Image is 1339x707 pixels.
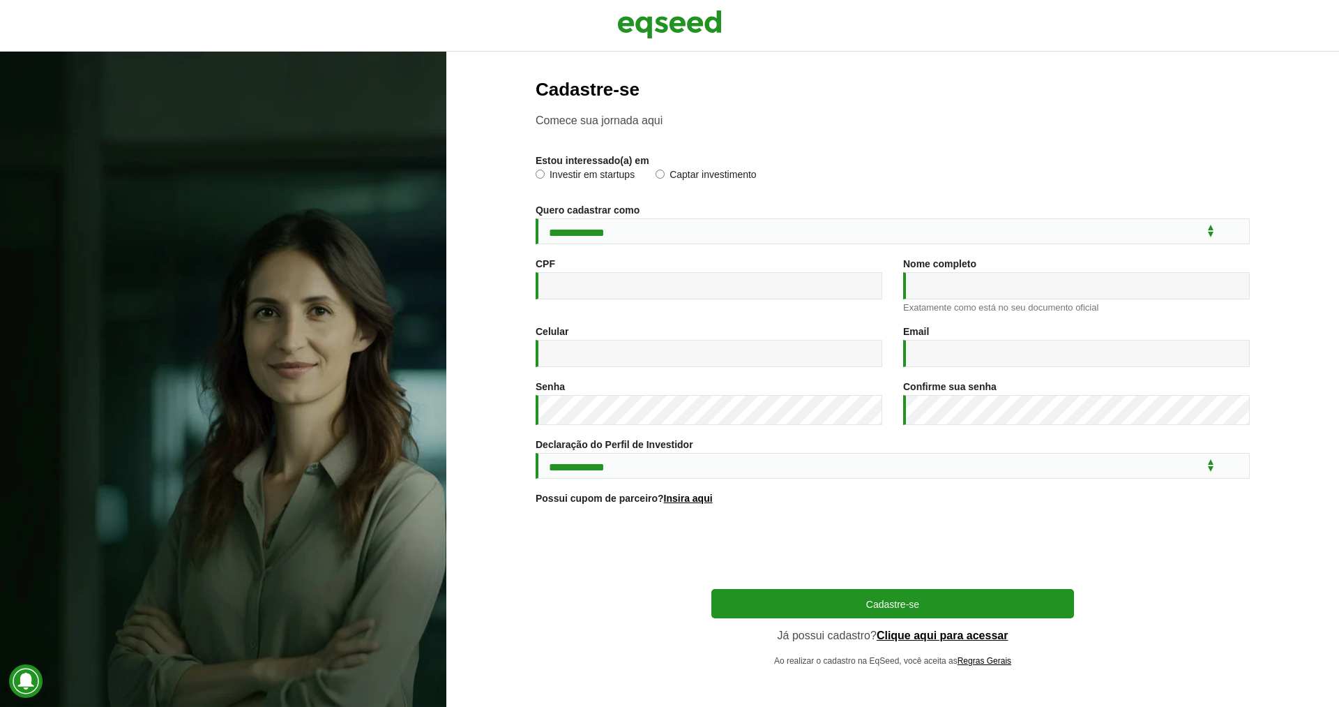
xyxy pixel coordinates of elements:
div: Exatamente como está no seu documento oficial [903,303,1250,312]
label: Confirme sua senha [903,382,997,392]
label: Captar investimento [656,170,757,184]
a: Clique aqui para acessar [877,630,1008,641]
label: Senha [536,382,565,392]
input: Captar investimento [656,170,665,179]
img: EqSeed Logo [617,7,722,42]
input: Investir em startups [536,170,545,179]
button: Cadastre-se [711,589,1074,618]
label: Quero cadastrar como [536,205,640,215]
label: Email [903,327,929,336]
label: Declaração do Perfil de Investidor [536,440,693,449]
a: Regras Gerais [958,657,1011,665]
p: Já possui cadastro? [711,629,1074,642]
label: Possui cupom de parceiro? [536,493,713,503]
h2: Cadastre-se [536,80,1250,100]
label: CPF [536,259,555,269]
label: Estou interessado(a) em [536,156,649,165]
label: Investir em startups [536,170,635,184]
p: Ao realizar o cadastro na EqSeed, você aceita as [711,656,1074,666]
label: Nome completo [903,259,976,269]
a: Insira aqui [664,493,713,503]
p: Comece sua jornada aqui [536,114,1250,127]
iframe: reCAPTCHA [787,521,999,575]
label: Celular [536,327,568,336]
